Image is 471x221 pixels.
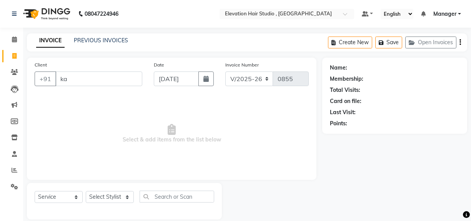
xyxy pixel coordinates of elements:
[330,64,347,72] div: Name:
[85,3,118,25] b: 08047224946
[20,3,72,25] img: logo
[35,71,56,86] button: +91
[330,75,363,83] div: Membership:
[330,97,361,105] div: Card on file:
[74,37,128,44] a: PREVIOUS INVOICES
[35,95,309,172] span: Select & add items from the list below
[405,37,456,48] button: Open Invoices
[225,61,259,68] label: Invoice Number
[433,10,456,18] span: Manager
[330,108,356,116] div: Last Visit:
[330,120,347,128] div: Points:
[375,37,402,48] button: Save
[330,86,360,94] div: Total Visits:
[328,37,372,48] button: Create New
[55,71,142,86] input: Search by Name/Mobile/Email/Code
[36,34,65,48] a: INVOICE
[35,61,47,68] label: Client
[154,61,164,68] label: Date
[140,191,214,203] input: Search or Scan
